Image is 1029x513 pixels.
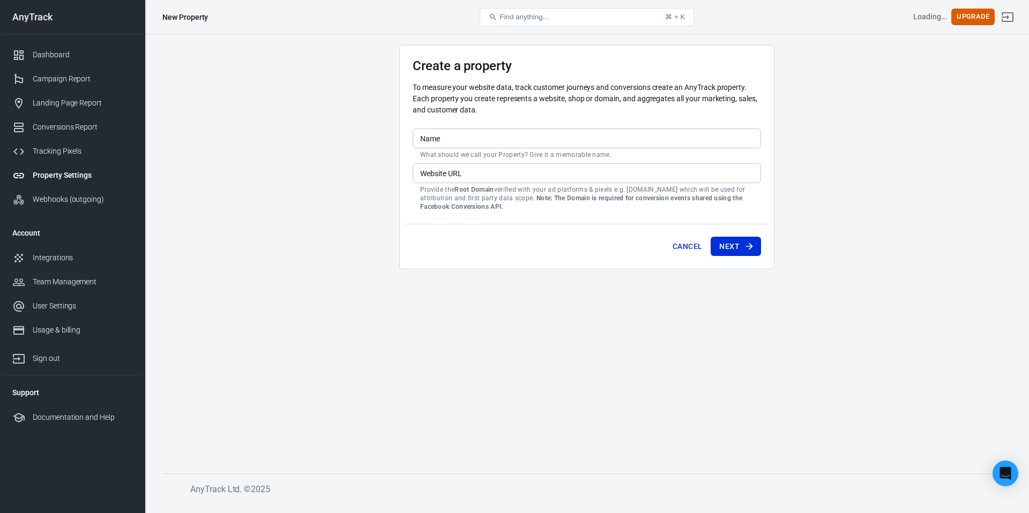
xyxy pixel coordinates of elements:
a: Landing Page Report [4,91,141,115]
div: ⌘ + K [665,13,685,21]
input: example.com [413,163,761,183]
div: Campaign Report [33,73,132,85]
strong: Root Domain [454,186,494,193]
a: Webhooks (outgoing) [4,187,141,212]
div: Usage & billing [33,325,132,336]
a: Integrations [4,246,141,270]
a: Usage & billing [4,318,141,342]
div: Documentation and Help [33,412,132,423]
div: Sign out [33,353,132,364]
button: Cancel [668,237,706,256]
a: Property Settings [4,163,141,187]
div: Landing Page Report [33,97,132,109]
a: Team Management [4,270,141,294]
div: Tracking Pixels [33,146,132,157]
span: Find anything... [499,13,548,21]
p: To measure your website data, track customer journeys and conversions create an AnyTrack property... [413,82,761,116]
div: AnyTrack [4,12,141,22]
div: Webhooks (outgoing) [33,194,132,205]
button: Find anything...⌘ + K [480,8,694,26]
div: Property Settings [33,170,132,181]
button: Next [711,237,761,256]
div: Open Intercom Messenger [993,461,1018,486]
button: Upgrade [951,9,995,25]
div: Dashboard [33,49,132,61]
div: Integrations [33,252,132,263]
div: Account id: <> [913,11,948,22]
div: User Settings [33,300,132,312]
a: User Settings [4,294,141,318]
input: Your Website Name [413,129,761,148]
a: Tracking Pixels [4,139,141,163]
div: New Property [162,12,208,22]
a: Sign out [995,4,1020,30]
a: Dashboard [4,43,141,67]
a: Sign out [4,342,141,371]
p: Provide the verified with your ad platforms & pixels e.g. [DOMAIN_NAME] which will be used for at... [420,185,754,211]
h3: Create a property [413,58,761,73]
a: Campaign Report [4,67,141,91]
a: Conversions Report [4,115,141,139]
strong: Note: The Domain is required for conversion events shared using the Facebook Conversions API. [420,194,742,210]
div: Conversions Report [33,122,132,133]
li: Account [4,220,141,246]
li: Support [4,380,141,405]
h6: AnyTrack Ltd. © 2025 [190,482,994,496]
div: Team Management [33,276,132,288]
p: What should we call your Property? Give it a memorable name. [420,150,754,159]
